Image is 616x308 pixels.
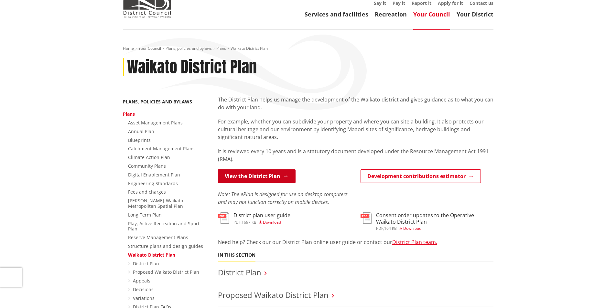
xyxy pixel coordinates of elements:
[128,154,170,160] a: Climate Action Plan
[128,172,180,178] a: Digital Enablement Plan
[133,295,155,301] a: Variations
[133,286,154,292] a: Decisions
[128,128,154,134] a: Annual Plan
[128,145,195,152] a: Catchment Management Plans
[123,46,493,51] nav: breadcrumb
[376,227,493,230] div: ,
[305,10,368,18] a: Services and facilities
[128,252,175,258] a: Waikato District Plan
[218,147,493,163] p: It is reviewed every 10 years and is a statutory document developed under the Resource Management...
[218,238,493,246] p: Need help? Check our our District Plan online user guide or contact our
[128,212,162,218] a: Long Term Plan
[233,220,290,224] div: ,
[128,120,183,126] a: Asset Management Plans
[128,180,178,186] a: Engineering Standards
[133,269,199,275] a: Proposed Waikato District Plan
[361,212,493,230] a: Consent order updates to the Operative Waikato District Plan pdf,164 KB Download
[586,281,610,304] iframe: Messenger Launcher
[231,46,268,51] span: Waikato District Plan
[233,212,290,218] h3: District plan user guide
[233,219,241,225] span: pdf
[218,169,296,183] a: View the District Plan
[263,219,281,225] span: Download
[128,243,203,249] a: Structure plans and design guides
[166,46,212,51] a: Plans, policies and bylaws
[128,137,151,143] a: Blueprints
[128,163,166,169] a: Community Plans
[128,220,200,232] a: Play, Active Recreation and Sport Plan
[218,212,229,224] img: document-pdf.svg
[403,226,421,231] span: Download
[128,234,188,240] a: Reserve Management Plans
[361,212,372,224] img: document-pdf.svg
[375,10,407,18] a: Recreation
[133,260,159,267] a: District Plan
[123,99,192,105] a: Plans, policies and bylaws
[392,239,437,246] a: District Plan team.
[218,267,261,278] a: District Plan
[127,58,257,77] h1: Waikato District Plan
[123,46,134,51] a: Home
[218,118,493,141] p: For example, whether you can subdivide your property and where you can site a building. It also p...
[138,46,161,51] a: Your Council
[376,212,493,225] h3: Consent order updates to the Operative Waikato District Plan
[242,219,256,225] span: 1697 KB
[361,169,481,183] a: Development contributions estimator
[218,252,255,258] h5: In this section
[218,191,348,206] em: Note: The ePlan is designed for use on desktop computers and may not function correctly on mobile...
[218,212,290,224] a: District plan user guide pdf,1697 KB Download
[384,226,397,231] span: 164 KB
[123,111,135,117] a: Plans
[413,10,450,18] a: Your Council
[128,197,183,209] a: [PERSON_NAME]-Waikato Metropolitan Spatial Plan
[457,10,493,18] a: Your District
[376,226,383,231] span: pdf
[218,290,329,300] a: Proposed Waikato District Plan
[216,46,226,51] a: Plans
[133,278,150,284] a: Appeals
[128,189,166,195] a: Fees and charges
[218,96,493,111] p: The District Plan helps us manage the development of the Waikato district and gives guidance as t...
